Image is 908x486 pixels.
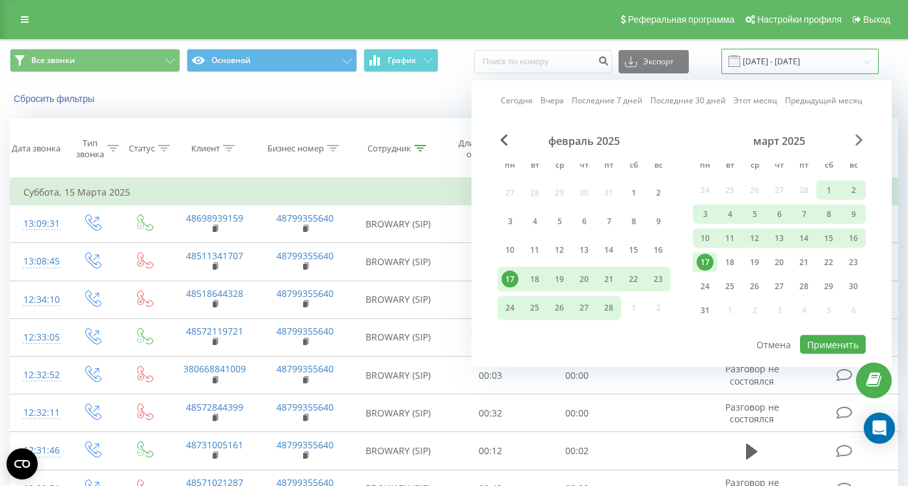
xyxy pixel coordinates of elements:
[186,249,243,262] a: 48511341707
[757,14,842,25] span: Настройки профиля
[533,357,620,394] td: 00:00
[23,249,53,274] div: 13:08:45
[350,318,447,356] td: BROWARY (SIP)
[792,229,816,248] div: пт 14 мар. 2025 г.
[628,14,734,25] span: Реферальная программа
[721,254,738,271] div: 18
[819,157,838,176] abbr: суббота
[498,209,522,233] div: пн 3 февр. 2025 г.
[474,50,612,73] input: Поиск по номеру
[693,134,866,147] div: март 2025
[650,184,667,201] div: 2
[720,157,740,176] abbr: вторник
[388,56,416,65] span: График
[276,363,334,375] a: 48799355640
[498,296,522,320] div: пн 24 февр. 2025 г.
[816,181,841,200] div: сб 1 мар. 2025 г.
[816,205,841,224] div: сб 8 мар. 2025 г.
[855,134,863,146] span: Next Month
[447,394,533,432] td: 00:32
[717,229,742,248] div: вт 11 мар. 2025 г.
[845,206,862,223] div: 9
[795,230,812,247] div: 14
[350,243,447,281] td: BROWARY (SIP)
[447,281,533,318] td: 02:00
[820,230,837,247] div: 15
[551,213,568,230] div: 5
[350,205,447,243] td: BROWARY (SIP)
[501,213,518,230] div: 3
[693,229,717,248] div: пн 10 мар. 2025 г.
[721,278,738,295] div: 25
[820,182,837,199] div: 1
[816,229,841,248] div: сб 15 мар. 2025 г.
[267,143,324,154] div: Бизнес номер
[621,238,646,262] div: сб 15 февр. 2025 г.
[186,325,243,337] a: 48572119721
[820,254,837,271] div: 22
[695,157,715,176] abbr: понедельник
[625,242,642,259] div: 15
[526,300,543,316] div: 25
[183,363,246,375] a: 380668841009
[350,432,447,470] td: BROWARY (SIP)
[621,267,646,291] div: сб 22 февр. 2025 г.
[742,205,767,224] div: ср 5 мар. 2025 г.
[129,143,155,154] div: Статус
[526,213,543,230] div: 4
[625,184,642,201] div: 1
[596,296,621,320] div: пт 28 февр. 2025 г.
[191,143,220,154] div: Клиент
[276,401,334,413] a: 48799355640
[816,253,841,272] div: сб 22 мар. 2025 г.
[276,439,334,451] a: 48799355640
[742,253,767,272] div: ср 19 мар. 2025 г.
[522,267,547,291] div: вт 18 февр. 2025 г.
[10,179,898,205] td: Суббота, 15 Марта 2025
[717,277,742,296] div: вт 25 мар. 2025 г.
[841,205,866,224] div: вс 9 мар. 2025 г.
[276,212,334,224] a: 48799355640
[742,229,767,248] div: ср 12 мар. 2025 г.
[600,300,617,316] div: 28
[350,357,447,394] td: BROWARY (SIP)
[600,213,617,230] div: 7
[650,242,667,259] div: 16
[525,157,544,176] abbr: вторник
[276,287,334,300] a: 48799355640
[500,157,520,176] abbr: понедельник
[646,267,671,291] div: вс 23 февр. 2025 г.
[795,278,812,295] div: 28
[551,300,568,316] div: 26
[771,254,788,271] div: 20
[501,270,518,287] div: 17
[650,213,667,230] div: 9
[533,394,620,432] td: 00:00
[697,230,714,247] div: 10
[767,229,792,248] div: чт 13 мар. 2025 г.
[863,14,890,25] span: Выход
[800,335,866,354] button: Применить
[693,253,717,272] div: пн 17 мар. 2025 г.
[447,357,533,394] td: 00:03
[459,138,516,160] div: Длительность ожидания
[769,157,789,176] abbr: четверг
[572,296,596,320] div: чт 27 февр. 2025 г.
[186,439,243,451] a: 48731005161
[576,242,593,259] div: 13
[792,277,816,296] div: пт 28 мар. 2025 г.
[693,205,717,224] div: пн 3 мар. 2025 г.
[596,209,621,233] div: пт 7 февр. 2025 г.
[576,213,593,230] div: 6
[367,143,411,154] div: Сотрудник
[551,242,568,259] div: 12
[794,157,814,176] abbr: пятница
[23,400,53,426] div: 12:32:11
[599,157,619,176] abbr: пятница
[447,205,533,243] td: 00:10
[820,206,837,223] div: 8
[621,181,646,205] div: сб 1 февр. 2025 г.
[186,401,243,413] a: 48572844399
[501,94,533,107] a: Сегодня
[742,277,767,296] div: ср 26 мар. 2025 г.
